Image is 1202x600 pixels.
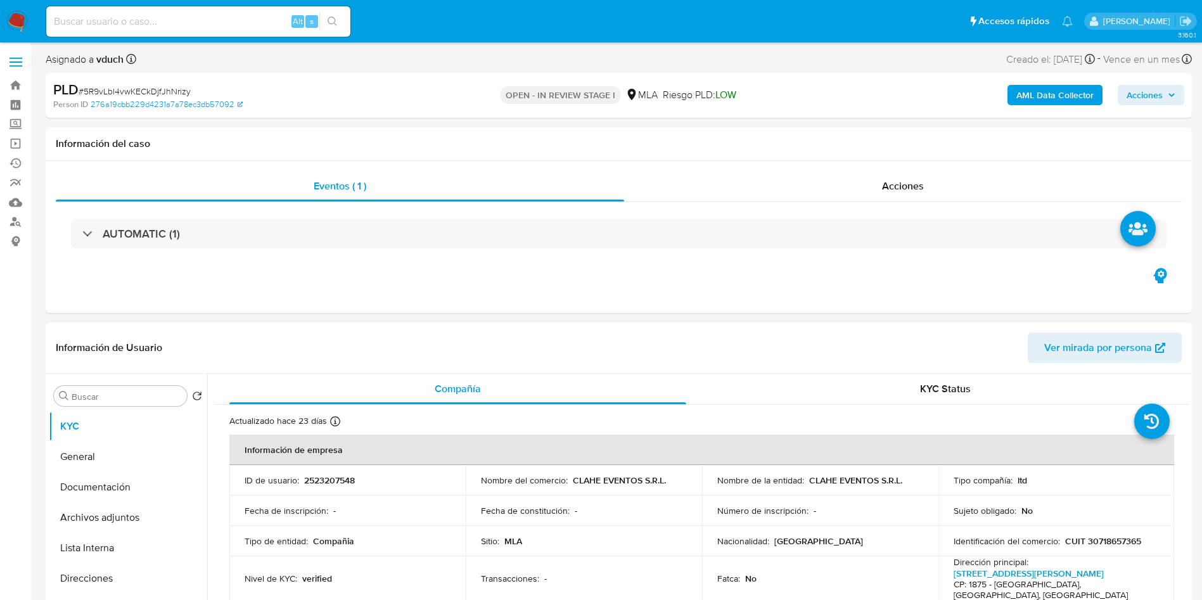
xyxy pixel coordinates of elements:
[501,86,620,104] p: OPEN - IN REVIEW STAGE I
[1028,333,1182,363] button: Ver mirada por persona
[1006,51,1095,68] div: Creado el: [DATE]
[573,475,666,486] p: CLAHE EVENTOS S.R.L.
[245,535,308,547] p: Tipo de entidad :
[954,556,1028,568] p: Dirección principal :
[79,85,191,98] span: # 5R9vLbl4vwKECkDjfJhNrizy
[229,415,327,427] p: Actualizado hace 23 días
[1127,85,1163,105] span: Acciones
[954,505,1016,516] p: Sujeto obligado :
[1016,85,1094,105] b: AML Data Collector
[954,535,1060,547] p: Identificación del comercio :
[49,502,207,533] button: Archivos adjuntos
[71,219,1167,248] div: AUTOMATIC (1)
[481,505,570,516] p: Fecha de constitución :
[774,535,863,547] p: [GEOGRAPHIC_DATA]
[625,88,658,102] div: MLA
[1065,535,1141,547] p: CUIT 30718657365
[333,505,336,516] p: -
[56,137,1182,150] h1: Información del caso
[49,563,207,594] button: Direcciones
[245,505,328,516] p: Fecha de inscripción :
[49,533,207,563] button: Lista Interna
[49,411,207,442] button: KYC
[1097,51,1101,68] span: -
[717,535,769,547] p: Nacionalidad :
[1062,16,1073,27] a: Notificaciones
[1179,15,1192,28] a: Salir
[1118,85,1184,105] button: Acciones
[53,99,88,110] b: Person ID
[481,475,568,486] p: Nombre del comercio :
[1021,505,1033,516] p: No
[192,391,202,405] button: Volver al orden por defecto
[920,381,971,396] span: KYC Status
[1044,333,1152,363] span: Ver mirada por persona
[809,475,902,486] p: CLAHE EVENTOS S.R.L.
[94,52,124,67] b: vduch
[954,475,1013,486] p: Tipo compañía :
[1007,85,1103,105] button: AML Data Collector
[56,341,162,354] h1: Información de Usuario
[293,15,303,27] span: Alt
[46,13,350,30] input: Buscar usuario o caso...
[544,573,547,584] p: -
[717,475,804,486] p: Nombre de la entidad :
[663,88,736,102] span: Riesgo PLD:
[481,573,539,584] p: Transacciones :
[814,505,816,516] p: -
[715,87,736,102] span: LOW
[1103,15,1175,27] p: valeria.duch@mercadolibre.com
[229,435,1174,465] th: Información de empresa
[745,573,757,584] p: No
[717,573,740,584] p: Fatca :
[954,567,1104,580] a: [STREET_ADDRESS][PERSON_NAME]
[72,391,182,402] input: Buscar
[313,535,354,547] p: Compañia
[481,535,499,547] p: Sitio :
[575,505,577,516] p: -
[717,505,809,516] p: Número de inscripción :
[91,99,243,110] a: 276a19cbb229d4231a7a78ec3db57092
[103,227,180,241] h3: AUTOMATIC (1)
[49,472,207,502] button: Documentación
[245,475,299,486] p: ID de usuario :
[435,381,481,396] span: Compañía
[314,179,366,193] span: Eventos ( 1 )
[245,573,297,584] p: Nivel de KYC :
[302,573,332,584] p: verified
[49,442,207,472] button: General
[46,53,124,67] span: Asignado a
[319,13,345,30] button: search-icon
[1018,475,1027,486] p: ltd
[504,535,522,547] p: MLA
[978,15,1049,28] span: Accesos rápidos
[1103,53,1180,67] span: Vence en un mes
[310,15,314,27] span: s
[304,475,355,486] p: 2523207548
[882,179,924,193] span: Acciones
[53,79,79,99] b: PLD
[59,391,69,401] button: Buscar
